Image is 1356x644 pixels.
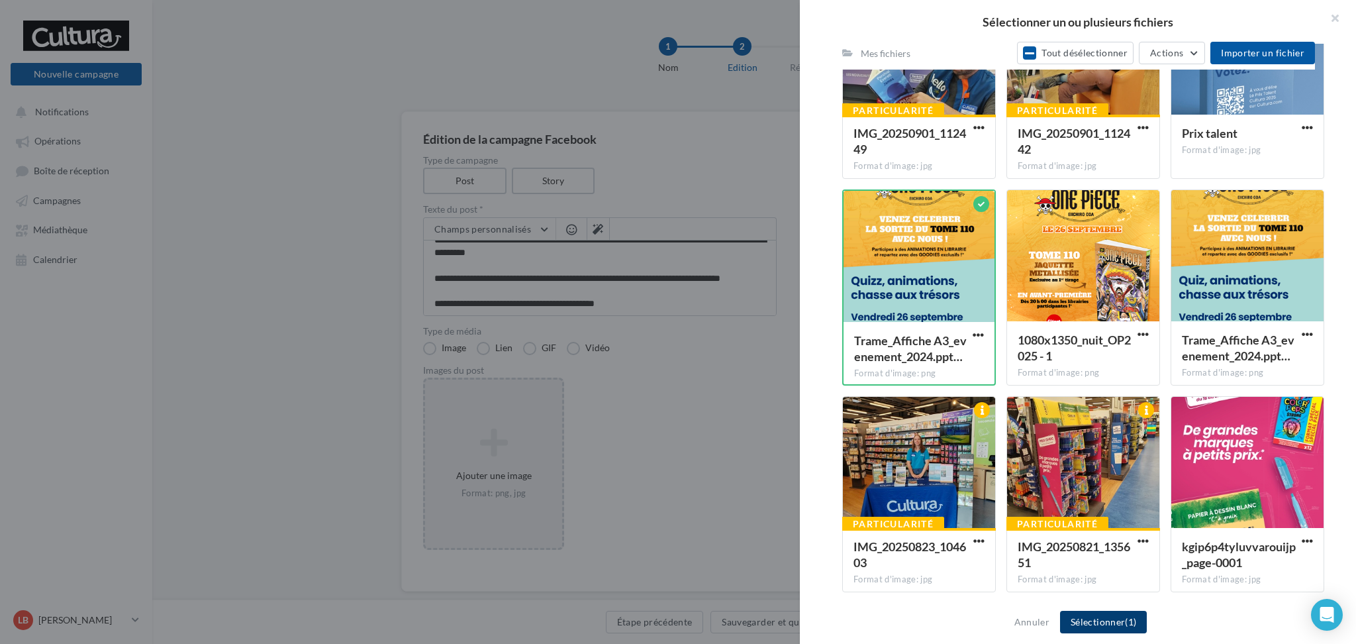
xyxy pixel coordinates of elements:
[1018,574,1149,586] div: Format d'image: jpg
[1210,42,1315,64] button: Importer un fichier
[853,126,966,156] span: IMG_20250901_112449
[1018,333,1131,363] span: 1080x1350_nuit_OP2025 - 1
[821,16,1335,28] h2: Sélectionner un ou plusieurs fichiers
[1311,599,1343,631] div: Open Intercom Messenger
[1009,614,1055,630] button: Annuler
[853,574,985,586] div: Format d'image: jpg
[1006,517,1108,531] div: Particularité
[1017,42,1134,64] button: Tout désélectionner
[1182,144,1313,156] div: Format d'image: jpg
[1182,333,1294,363] span: Trame_Affiche A3_evenement_2024.pptx (27)
[1139,42,1205,64] button: Actions
[861,47,910,60] div: Mes fichiers
[1221,47,1304,58] span: Importer un fichier
[1018,367,1149,379] div: Format d'image: png
[1182,539,1296,570] span: kgip6p4tyluvvarouijp_page-0001
[1150,47,1183,58] span: Actions
[1006,103,1108,118] div: Particularité
[1125,616,1136,627] span: (1)
[1182,574,1313,586] div: Format d'image: jpg
[1182,126,1237,140] span: Prix talent
[1018,126,1130,156] span: IMG_20250901_112442
[842,103,944,118] div: Particularité
[1060,611,1147,633] button: Sélectionner(1)
[842,517,944,531] div: Particularité
[854,368,984,380] div: Format d'image: png
[1018,160,1149,172] div: Format d'image: jpg
[854,333,967,364] span: Trame_Affiche A3_evenement_2024.pptx (28)
[1182,367,1313,379] div: Format d'image: png
[853,160,985,172] div: Format d'image: jpg
[1018,539,1130,570] span: IMG_20250821_135651
[853,539,966,570] span: IMG_20250823_104603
